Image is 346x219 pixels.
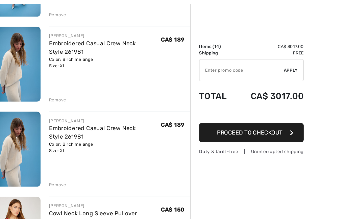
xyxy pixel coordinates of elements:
span: CA$ 189 [166,115,189,122]
a: Embroidered Casual Crew Neck Style 261981 [60,119,142,133]
span: Proceed to Checkout [219,123,281,129]
td: CA$ 3017.00 [237,80,302,103]
span: Apply [283,64,296,70]
td: CA$ 3017.00 [237,41,302,47]
div: Remove [60,92,76,98]
a: Embroidered Casual Crew Neck Style 261981 [60,38,142,52]
div: Color: Birch melange Size: XL [60,134,166,146]
div: [PERSON_NAME] [60,31,166,37]
span: CA$ 150 [166,196,189,202]
div: Duty & tariff-free | Uninterrupted shipping [202,141,302,147]
td: Shipping [202,47,237,53]
div: Remove [60,11,76,17]
div: [PERSON_NAME] [60,193,166,199]
img: Embroidered Casual Crew Neck Style 261981 [4,106,52,177]
div: Color: Birch melange Size: XL [60,53,166,66]
td: Total [202,80,237,103]
div: Remove [60,173,76,179]
td: Free [237,47,302,53]
input: Promo code [203,56,283,77]
span: CA$ 189 [166,34,189,41]
td: Items ( ) [202,41,237,47]
img: Embroidered Casual Crew Neck Style 261981 [4,25,52,97]
div: [PERSON_NAME] [60,112,166,118]
iframe: PayPal-paypal [202,103,302,115]
button: Proceed to Checkout [202,117,302,135]
a: Cowl Neck Long Sleeve Pullover Style 254235 [60,199,144,214]
span: 14 [217,42,222,47]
